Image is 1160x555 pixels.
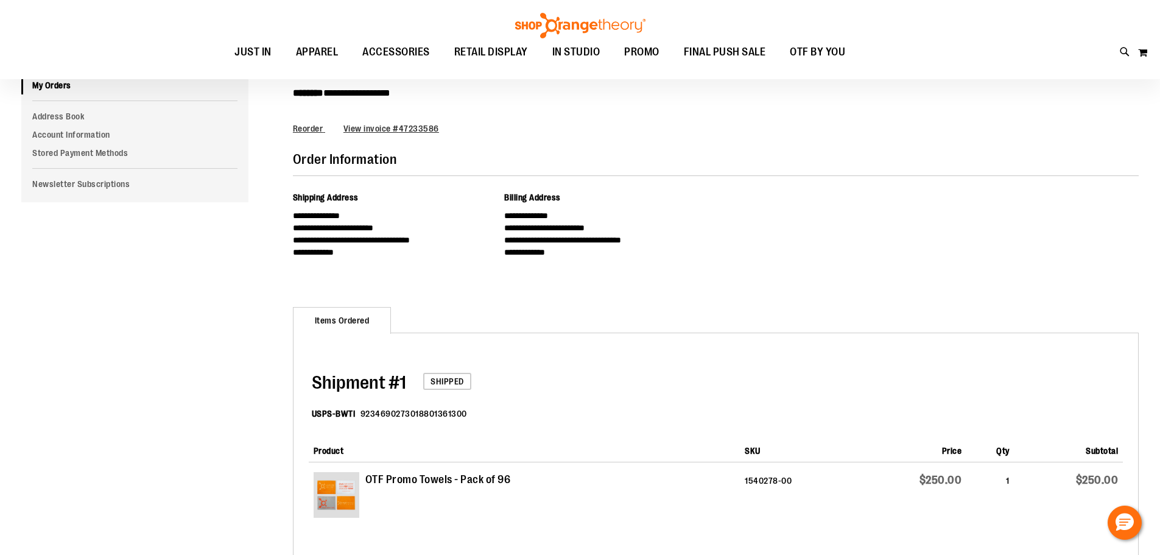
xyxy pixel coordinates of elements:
th: Qty [966,435,1014,462]
a: IN STUDIO [540,38,613,66]
span: ACCESSORIES [362,38,430,66]
dt: USPS-BWTI [312,408,356,420]
a: My Orders [21,76,248,94]
span: Shipment # [312,372,399,393]
a: PROMO [612,38,672,66]
span: APPAREL [296,38,339,66]
span: Shipping Address [293,193,359,202]
td: 1 [966,462,1014,533]
a: FINAL PUSH SALE [672,38,778,66]
a: Reorder [293,124,325,133]
a: Stored Payment Methods [21,144,248,162]
span: Billing Address [504,193,561,202]
span: Reorder [293,124,323,133]
a: OTF BY YOU [778,38,857,66]
a: RETAIL DISPLAY [442,38,540,66]
th: Price [858,435,966,462]
th: Subtotal [1014,435,1123,462]
span: 1 [312,372,406,393]
th: SKU [740,435,858,462]
span: RETAIL DISPLAY [454,38,528,66]
span: PROMO [624,38,659,66]
span: $250.00 [1076,474,1119,486]
button: Hello, have a question? Let’s chat. [1108,506,1142,540]
strong: Items Ordered [293,307,392,334]
span: OTF BY YOU [790,38,845,66]
img: Promo Towels - Pack of 96 [314,472,359,518]
span: View invoice # [343,124,399,133]
a: JUST IN [222,38,284,66]
a: ACCESSORIES [350,38,442,66]
a: Account Information [21,125,248,144]
span: Shipped [423,373,471,390]
td: 1540278-00 [740,462,858,533]
a: View invoice #47233586 [343,124,439,133]
span: Order Information [293,152,397,167]
a: Address Book [21,107,248,125]
span: JUST IN [234,38,272,66]
dd: 9234690273018801361300 [360,408,467,420]
span: IN STUDIO [552,38,600,66]
a: APPAREL [284,38,351,66]
span: $250.00 [919,474,962,486]
a: Newsletter Subscriptions [21,175,248,193]
strong: OTF Promo Towels - Pack of 96 [365,472,511,488]
span: FINAL PUSH SALE [684,38,766,66]
th: Product [309,435,740,462]
img: Shop Orangetheory [513,13,647,38]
